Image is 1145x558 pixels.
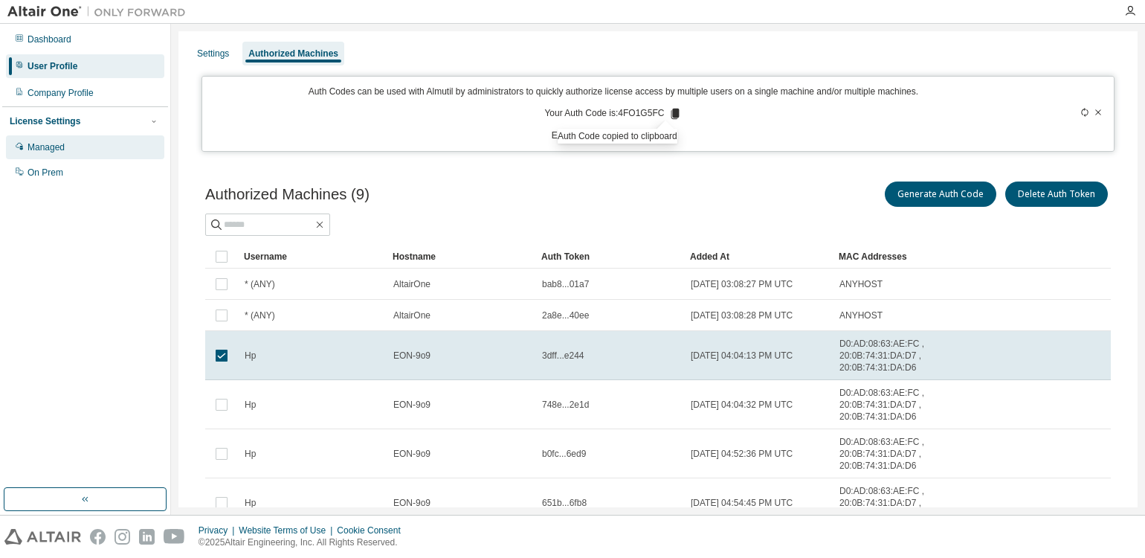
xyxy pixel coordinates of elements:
[542,399,589,411] span: 748e...2e1d
[393,399,430,411] span: EON-9o9
[10,115,80,127] div: License Settings
[544,107,682,121] p: Your Auth Code is: 4FO1G5FC
[393,350,430,362] span: EON-9o9
[393,245,529,269] div: Hostname
[28,141,65,153] div: Managed
[839,310,883,321] span: ANYHOST
[244,245,381,269] div: Username
[239,525,337,536] div: Website Terms of Use
[839,387,946,423] span: D0:AD:08:63:AE:FC , 20:0B:74:31:DA:D7 , 20:0B:74:31:DA:D6
[139,529,155,545] img: linkedin.svg
[245,497,256,509] span: Hp
[245,310,275,321] span: * (ANY)
[839,436,946,472] span: D0:AD:08:63:AE:FC , 20:0B:74:31:DA:D7 , 20:0B:74:31:DA:D6
[885,182,996,207] button: Generate Auth Code
[28,60,77,72] div: User Profile
[164,529,185,545] img: youtube.svg
[839,245,947,269] div: MAC Addresses
[1005,182,1108,207] button: Delete Auth Token
[839,338,946,373] span: D0:AD:08:63:AE:FC , 20:0B:74:31:DA:D7 , 20:0B:74:31:DA:D6
[839,278,883,290] span: ANYHOST
[691,310,793,321] span: [DATE] 03:08:28 PM UTC
[245,350,256,362] span: Hp
[245,399,256,411] span: Hp
[337,525,409,536] div: Cookie Consent
[691,350,793,362] span: [DATE] 04:04:13 PM UTC
[691,497,793,509] span: [DATE] 04:54:45 PM UTC
[541,245,678,269] div: Auth Token
[393,310,430,321] span: AltairOne
[393,448,430,460] span: EON-9o9
[248,48,338,60] div: Authorized Machines
[542,448,586,460] span: b0fc...6ed9
[115,529,130,545] img: instagram.svg
[211,129,1016,142] p: Expires in 14 minutes, 8 seconds
[542,497,587,509] span: 651b...6fb8
[691,278,793,290] span: [DATE] 03:08:27 PM UTC
[7,4,193,19] img: Altair One
[558,129,677,144] div: Auth Code copied to clipboard
[90,529,106,545] img: facebook.svg
[839,485,946,521] span: D0:AD:08:63:AE:FC , 20:0B:74:31:DA:D7 , 20:0B:74:31:DA:D6
[28,33,71,45] div: Dashboard
[542,310,589,321] span: 2a8e...40ee
[197,48,229,60] div: Settings
[205,186,370,203] span: Authorized Machines (9)
[691,448,793,460] span: [DATE] 04:52:36 PM UTC
[211,86,1016,98] p: Auth Codes can be used with Almutil by administrators to quickly authorize license access by mult...
[245,278,275,290] span: * (ANY)
[542,278,589,290] span: bab8...01a7
[28,87,94,99] div: Company Profile
[28,167,63,179] div: On Prem
[4,529,81,545] img: altair_logo.svg
[199,536,410,549] p: © 2025 Altair Engineering, Inc. All Rights Reserved.
[245,448,256,460] span: Hp
[690,245,827,269] div: Added At
[393,497,430,509] span: EON-9o9
[542,350,584,362] span: 3dff...e244
[199,525,239,536] div: Privacy
[691,399,793,411] span: [DATE] 04:04:32 PM UTC
[393,278,430,290] span: AltairOne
